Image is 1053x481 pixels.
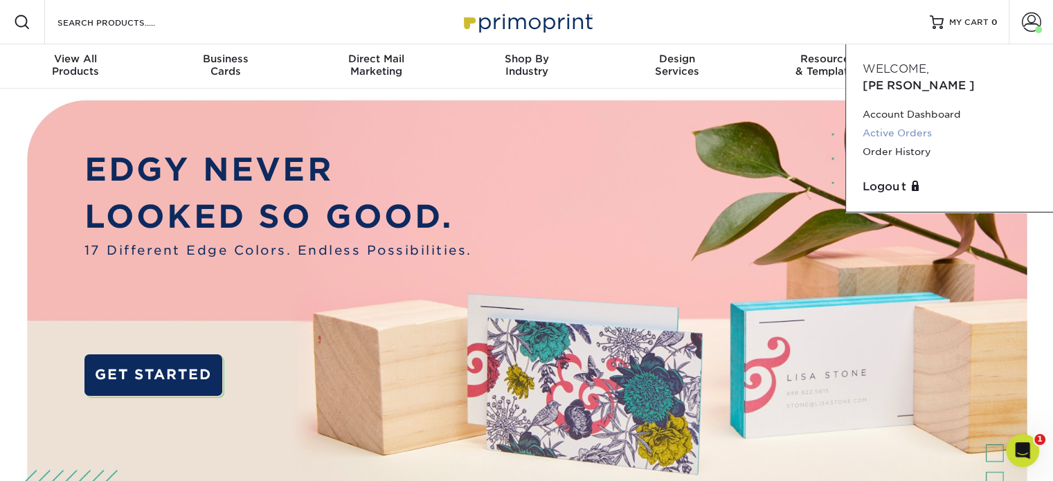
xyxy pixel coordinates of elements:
span: 17 Different Edge Colors. Endless Possibilities. [84,241,472,260]
span: MY CART [949,17,989,28]
a: Logout [863,179,1036,195]
input: SEARCH PRODUCTS..... [56,14,191,30]
a: Shop ByIndustry [451,44,602,89]
a: Order History [863,143,1036,161]
div: Cards [150,53,300,78]
a: Account Dashboard [863,105,1036,124]
span: Resources [752,53,902,65]
span: [PERSON_NAME] [863,79,975,92]
span: Direct Mail [301,53,451,65]
iframe: Intercom live chat [1006,434,1039,467]
a: Direct MailMarketing [301,44,451,89]
div: Services [602,53,752,78]
span: Business [150,53,300,65]
div: Marketing [301,53,451,78]
a: BusinessCards [150,44,300,89]
span: 0 [991,17,998,27]
div: & Templates [752,53,902,78]
a: DesignServices [602,44,752,89]
a: Resources& Templates [752,44,902,89]
div: Industry [451,53,602,78]
span: 1 [1034,434,1045,445]
img: Primoprint [458,7,596,37]
span: Welcome, [863,62,929,75]
a: GET STARTED [84,354,222,396]
span: Design [602,53,752,65]
p: EDGY NEVER [84,146,472,193]
a: Active Orders [863,124,1036,143]
p: LOOKED SO GOOD. [84,193,472,240]
span: Shop By [451,53,602,65]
